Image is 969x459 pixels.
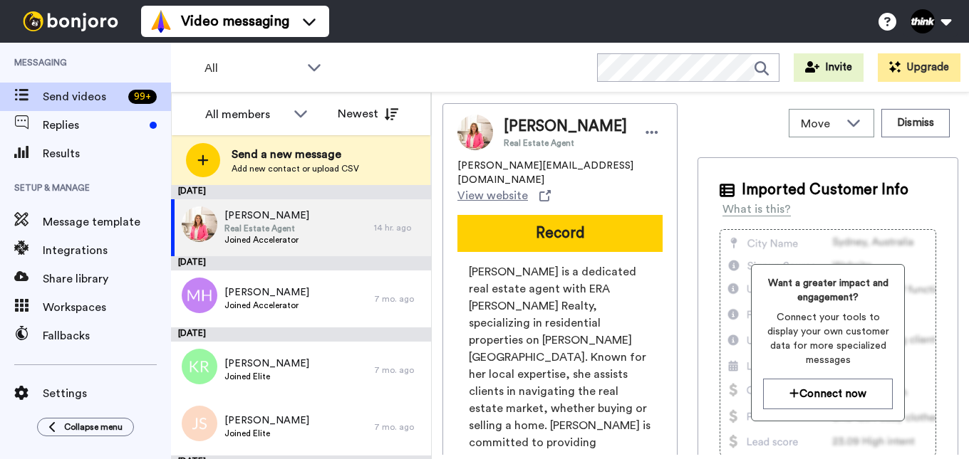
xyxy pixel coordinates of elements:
[224,371,309,382] span: Joined Elite
[182,349,217,384] img: kr.png
[64,421,123,433] span: Collapse menu
[232,146,359,163] span: Send a new message
[224,285,309,300] span: [PERSON_NAME]
[17,11,124,31] img: bj-logo-header-white.svg
[224,428,309,439] span: Joined Elite
[43,117,144,134] span: Replies
[182,278,217,313] img: mh.png
[457,115,493,150] img: Image of Kelli Allen
[881,109,950,137] button: Dismiss
[205,106,286,123] div: All members
[43,242,171,259] span: Integrations
[457,187,551,204] a: View website
[182,206,217,242] img: 16e4191e-5b93-4d1a-862a-d09ecad77f0f.jpg
[763,379,893,409] button: Connect now
[171,185,431,199] div: [DATE]
[374,421,424,433] div: 7 mo. ago
[794,53,864,82] button: Invite
[457,187,528,204] span: View website
[224,209,309,223] span: [PERSON_NAME]
[457,215,663,252] button: Record
[224,300,309,311] span: Joined Accelerator
[504,137,627,149] span: Real Estate Agent
[763,276,893,305] span: Want a greater impact and engagement?
[43,213,171,231] span: Message template
[171,327,431,342] div: [DATE]
[457,159,663,187] span: [PERSON_NAME][EMAIL_ADDRESS][DOMAIN_NAME]
[374,364,424,376] div: 7 mo. ago
[43,145,171,162] span: Results
[374,293,424,305] div: 7 mo. ago
[171,256,431,270] div: [DATE]
[742,179,908,201] span: Imported Customer Info
[182,406,217,441] img: js.png
[37,418,134,436] button: Collapse menu
[43,327,171,344] span: Fallbacks
[504,116,627,137] span: [PERSON_NAME]
[150,10,172,33] img: vm-color.svg
[43,299,171,316] span: Workspaces
[374,222,424,233] div: 14 hr. ago
[204,60,300,77] span: All
[232,163,359,174] span: Add new contact or upload CSV
[878,53,960,82] button: Upgrade
[327,100,409,128] button: Newest
[43,270,171,287] span: Share library
[43,385,171,402] span: Settings
[224,413,309,428] span: [PERSON_NAME]
[763,310,893,367] span: Connect your tools to display your own customer data for more specialized messages
[181,11,289,31] span: Video messaging
[722,201,791,218] div: What is this?
[224,234,309,246] span: Joined Accelerator
[224,223,309,234] span: Real Estate Agent
[224,357,309,371] span: [PERSON_NAME]
[128,90,157,104] div: 99 +
[801,115,839,132] span: Move
[43,88,123,105] span: Send videos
